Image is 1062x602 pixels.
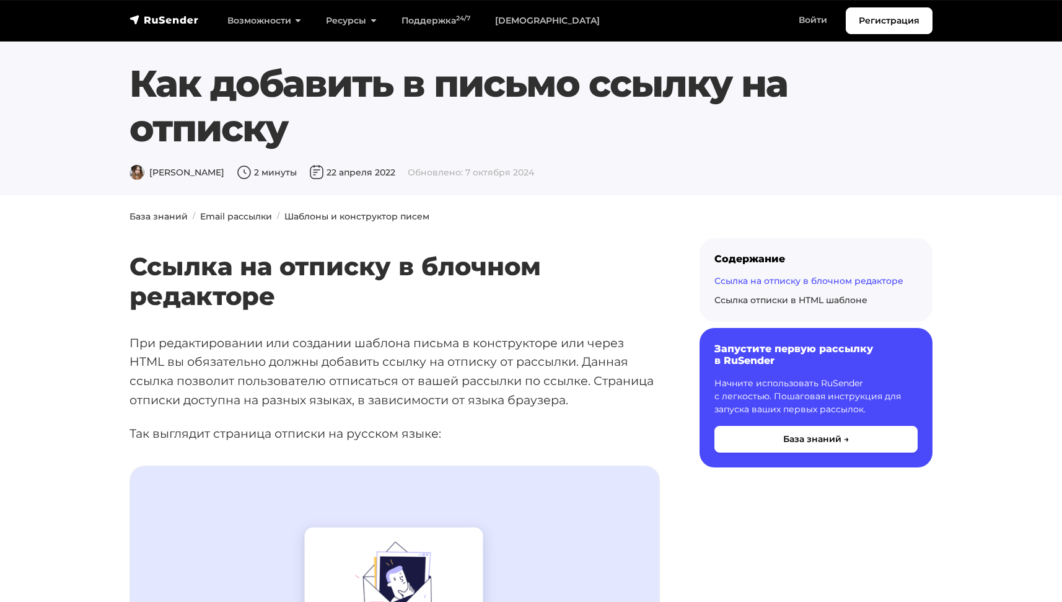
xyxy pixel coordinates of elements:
[129,167,224,178] span: [PERSON_NAME]
[122,210,940,223] nav: breadcrumb
[129,215,660,311] h2: Ссылка на отписку в блочном редакторе
[786,7,840,33] a: Войти
[714,294,867,306] a: Ссылка отписки в HTML шаблоне
[408,167,534,178] span: Обновлено: 7 октября 2024
[714,275,903,286] a: Ссылка на отписку в блочном редакторе
[129,334,660,410] p: При редактировании или создании шаблона письма в конструкторе или через HTML вы обязательно должн...
[215,8,314,33] a: Возможности
[284,211,429,222] a: Шаблоны и конструктор писем
[714,377,918,416] p: Начните использовать RuSender с легкостью. Пошаговая инструкция для запуска ваших первых рассылок.
[456,14,470,22] sup: 24/7
[237,167,297,178] span: 2 минуты
[714,426,918,453] button: База знаний →
[700,328,933,467] a: Запустите первую рассылку в RuSender Начните использовать RuSender с легкостью. Пошаговая инструк...
[129,424,660,443] p: Так выглядит страница отписки на русском языке:
[483,8,612,33] a: [DEMOGRAPHIC_DATA]
[314,8,388,33] a: Ресурсы
[714,343,918,366] h6: Запустите первую рассылку в RuSender
[237,165,252,180] img: Время чтения
[309,165,324,180] img: Дата публикации
[200,211,272,222] a: Email рассылки
[129,211,188,222] a: База знаний
[129,61,933,151] h1: Как добавить в письмо ссылку на отписку
[129,14,199,26] img: RuSender
[309,167,395,178] span: 22 апреля 2022
[389,8,483,33] a: Поддержка24/7
[846,7,933,34] a: Регистрация
[714,253,918,265] div: Содержание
